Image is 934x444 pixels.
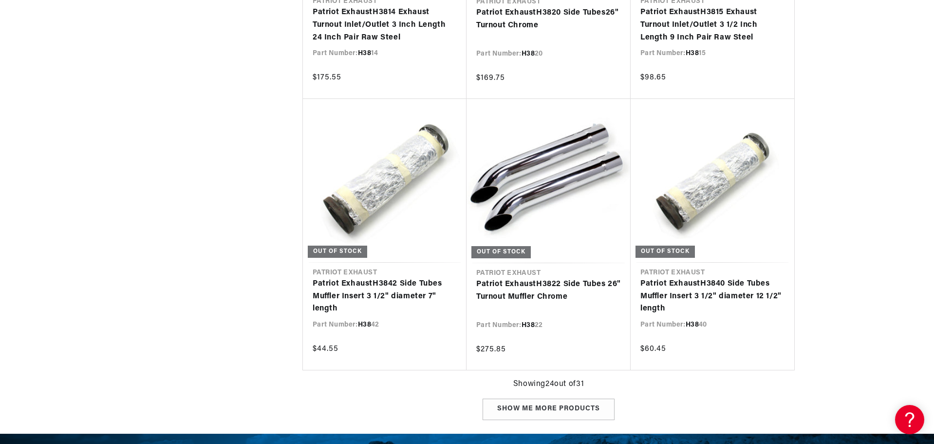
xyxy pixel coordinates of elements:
a: Patriot ExhaustH3814 Exhaust Turnout Inlet/Outlet 3 Inch Length 24 Inch Pair Raw Steel [313,6,457,44]
a: Patriot ExhaustH3842 Side Tubes Muffler Insert 3 1/2" diameter 7" length [313,278,457,315]
span: Showing 24 out of 31 [513,378,584,391]
a: Patriot ExhaustH3840 Side Tubes Muffler Insert 3 1/2" diameter 12 1/2" length [640,278,785,315]
a: Patriot ExhaustH3815 Exhaust Turnout Inlet/Outlet 3 1/2 Inch Length 9 Inch Pair Raw Steel [640,6,785,44]
a: Patriot ExhaustH3822 Side Tubes 26" Turnout Muffler Chrome [476,278,621,303]
a: Patriot ExhaustH3820 Side Tubes26" Turnout Chrome [476,7,621,32]
div: Show me more products [483,399,615,421]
